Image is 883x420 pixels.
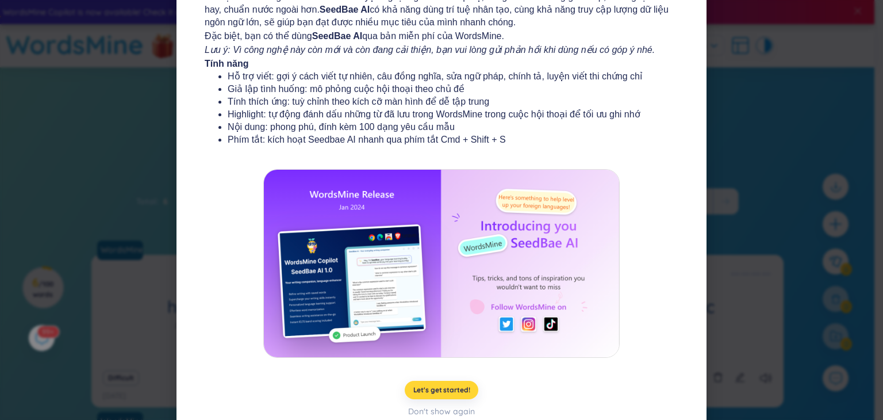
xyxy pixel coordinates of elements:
span: Let's get started! [413,385,470,395]
i: Lưu ý: Vì công nghệ này còn mới và còn đang cải thiện, bạn vui lòng gửi phản hồi khi dùng nếu có ... [205,45,655,55]
li: Giả lập tình huống: mô phỏng cuộc hội thoại theo chủ đề [228,83,655,96]
li: Tính thích ứng: tuỳ chỉnh theo kích cỡ màn hình để dễ tập trung [228,96,655,108]
li: Phím tắt: kích hoạt Seedbae AI nhanh qua phím tắt Cmd + Shift + S [228,133,655,146]
li: Nội dung: phong phú, đính kèm 100 dạng yêu cầu mẫu [228,121,655,133]
b: SeedBae AI [320,5,370,14]
button: Let's get started! [405,381,479,399]
b: Tính năng [205,59,248,68]
li: Highlight: tự động đánh dấu những từ đã lưu trong WordsMine trong cuộc hội thoại để tối ưu ghi nhớ [228,108,655,121]
div: Don't show again [408,405,475,418]
b: SeedBae AI [312,31,362,41]
li: Hỗ trợ viết: gợi ý cách viết tự nhiên, câu đồng nghĩa, sửa ngữ pháp, chính tả, luyện viết thi chứ... [228,70,655,83]
span: Đặc biệt, bạn có thể dùng qua bản miễn phí của WordsMine. [205,30,678,43]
